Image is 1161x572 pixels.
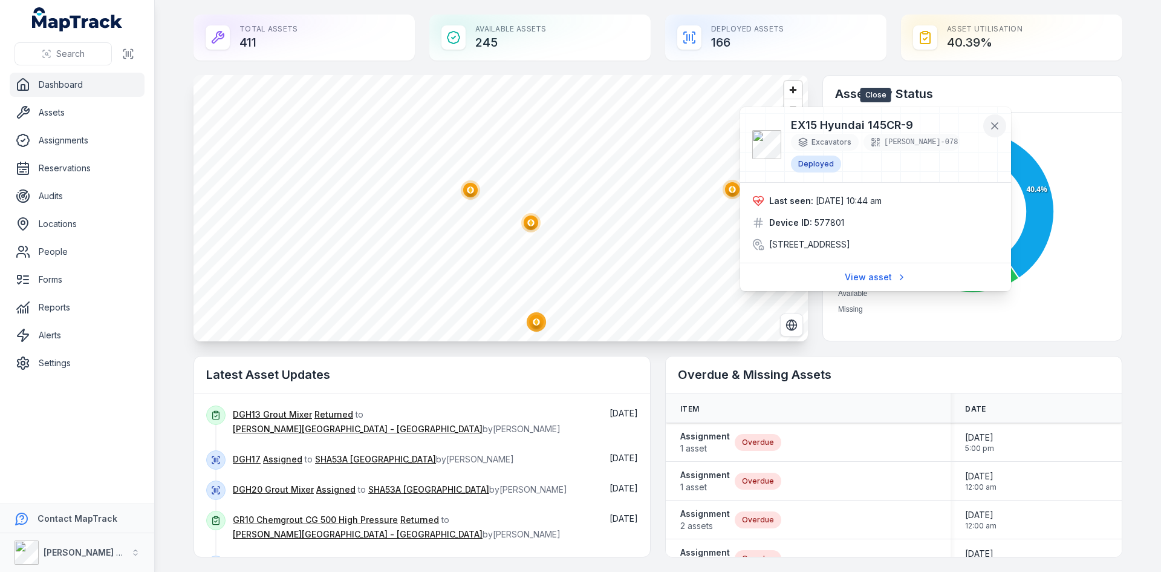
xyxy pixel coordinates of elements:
[233,423,483,435] a: [PERSON_NAME][GEOGRAPHIC_DATA] - [GEOGRAPHIC_DATA]
[680,469,730,481] strong: Assignment
[10,184,145,208] a: Audits
[233,484,567,495] span: to by [PERSON_NAME]
[400,514,439,526] a: Returned
[680,547,730,559] strong: Assignment
[735,473,781,490] div: Overdue
[965,470,997,482] span: [DATE]
[680,520,730,532] span: 2 assets
[37,513,117,524] strong: Contact MapTrack
[610,513,638,524] time: 9/2/2025, 9:34:09 AM
[610,513,638,524] span: [DATE]
[735,511,781,528] div: Overdue
[680,508,730,532] a: Assignment2 assets
[610,408,638,418] span: [DATE]
[965,432,994,444] span: [DATE]
[32,7,123,31] a: MapTrack
[193,75,808,341] canvas: Map
[860,88,891,102] span: Close
[314,409,353,421] a: Returned
[10,128,145,153] a: Assignments
[610,483,638,493] span: [DATE]
[233,528,483,541] a: [PERSON_NAME][GEOGRAPHIC_DATA] - [GEOGRAPHIC_DATA]
[233,454,514,464] span: to by [PERSON_NAME]
[965,548,997,570] time: 8/25/2025, 12:00:00 AM
[965,509,997,521] span: [DATE]
[838,289,867,298] span: Available
[735,550,781,567] div: Overdue
[680,508,730,520] strong: Assignment
[610,453,638,463] time: 9/2/2025, 9:44:27 AM
[838,305,863,314] span: Missing
[10,100,145,125] a: Assets
[780,314,803,337] button: Switch to Satellite View
[233,484,314,496] a: DGH20 Grout Mixer
[680,430,730,442] strong: Assignment
[816,196,882,206] time: 9/2/2025, 10:44:49 AM
[769,195,813,207] strong: Last seen:
[784,81,802,99] button: Zoom in
[965,548,997,560] span: [DATE]
[965,444,994,453] span: 5:00 pm
[10,268,145,292] a: Forms
[15,42,112,65] button: Search
[316,484,356,496] a: Assigned
[610,483,638,493] time: 9/2/2025, 9:40:52 AM
[680,430,730,455] a: Assignment1 asset
[769,238,850,251] span: [STREET_ADDRESS]
[263,453,302,465] a: Assigned
[10,73,145,97] a: Dashboard
[965,470,997,492] time: 7/31/2025, 12:00:00 AM
[769,217,812,229] strong: Device ID:
[10,295,145,320] a: Reports
[233,409,312,421] a: DGH13 Grout Mixer
[233,514,561,539] span: to by [PERSON_NAME]
[791,117,980,134] h3: EX15 Hyundai 145CR-9
[965,509,997,531] time: 9/2/2025, 12:00:00 AM
[680,442,730,455] span: 1 asset
[811,137,851,147] span: Excavators
[233,453,261,465] a: DGH17
[315,453,436,465] a: SHA53A [GEOGRAPHIC_DATA]
[816,196,882,206] span: [DATE] 10:44 am
[44,547,143,557] strong: [PERSON_NAME] Group
[965,482,997,492] span: 12:00 am
[10,323,145,347] a: Alerts
[610,453,638,463] span: [DATE]
[735,434,781,451] div: Overdue
[10,351,145,375] a: Settings
[680,481,730,493] span: 1 asset
[815,217,844,229] span: 577801
[233,409,561,434] span: to by [PERSON_NAME]
[784,99,802,116] button: Zoom out
[678,366,1110,383] h2: Overdue & Missing Assets
[835,85,1110,102] h2: Assets by Status
[680,469,730,493] a: Assignment1 asset
[233,514,398,526] a: GR10 Chemgrout CG 500 High Pressure
[965,432,994,453] time: 6/27/2025, 5:00:00 PM
[965,521,997,531] span: 12:00 am
[206,366,638,383] h2: Latest Asset Updates
[368,484,489,496] a: SHA53A [GEOGRAPHIC_DATA]
[10,156,145,180] a: Reservations
[791,156,841,173] div: Deployed
[680,547,730,571] a: Assignment
[10,212,145,236] a: Locations
[965,404,986,414] span: Date
[680,404,699,414] span: Item
[56,48,85,60] span: Search
[837,266,914,289] a: View asset
[10,240,145,264] a: People
[863,134,960,151] div: [PERSON_NAME]-078
[610,408,638,418] time: 9/2/2025, 9:48:54 AM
